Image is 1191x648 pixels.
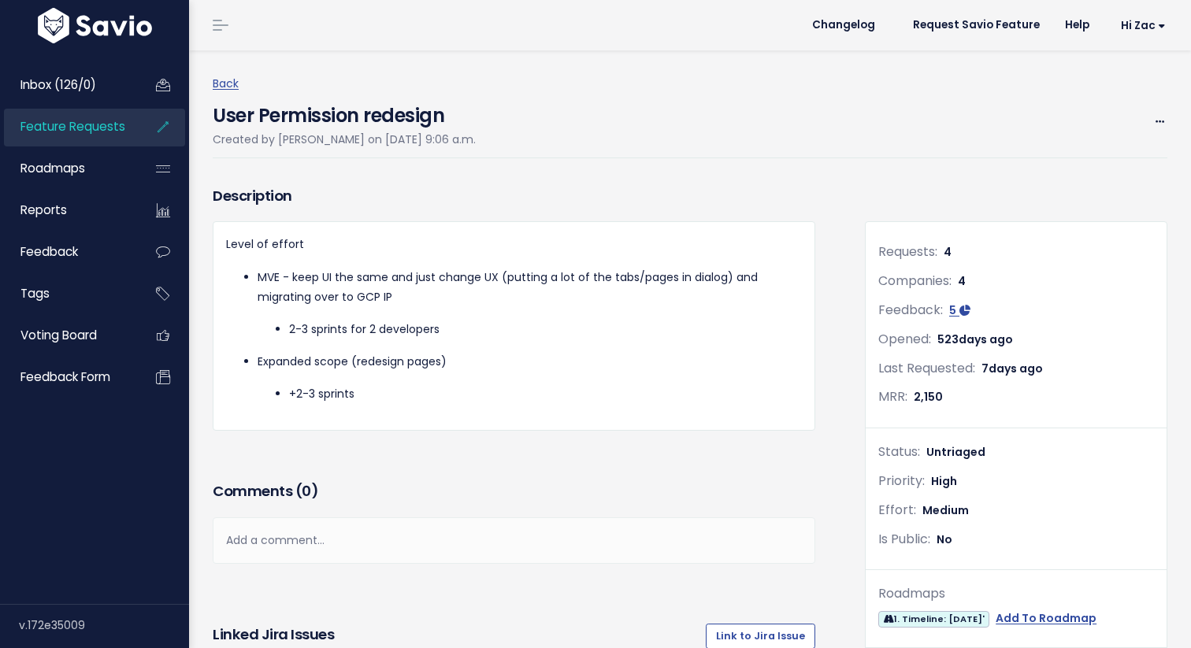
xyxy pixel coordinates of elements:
[981,361,1043,376] span: 7
[878,583,1154,605] div: Roadmaps
[1052,13,1102,37] a: Help
[20,76,96,93] span: Inbox (126/0)
[20,243,78,260] span: Feedback
[213,76,239,91] a: Back
[878,243,937,261] span: Requests:
[878,387,907,405] span: MRR:
[213,517,815,564] div: Add a comment...
[20,368,110,385] span: Feedback form
[4,150,131,187] a: Roadmaps
[878,501,916,519] span: Effort:
[949,302,956,318] span: 5
[878,359,975,377] span: Last Requested:
[20,327,97,343] span: Voting Board
[878,472,925,490] span: Priority:
[937,531,952,547] span: No
[4,276,131,312] a: Tags
[213,94,476,130] h4: User Permission redesign
[20,160,85,176] span: Roadmaps
[1121,20,1166,31] span: Hi Zac
[958,273,966,289] span: 4
[4,67,131,103] a: Inbox (126/0)
[4,234,131,270] a: Feedback
[213,480,815,502] h3: Comments ( )
[213,131,476,147] span: Created by [PERSON_NAME] on [DATE] 9:06 a.m.
[4,317,131,354] a: Voting Board
[258,268,802,307] p: MVE - keep UI the same and just change UX (putting a lot of the tabs/pages in dialog) and migrati...
[878,301,943,319] span: Feedback:
[931,473,957,489] span: High
[4,109,131,145] a: Feature Requests
[900,13,1052,37] a: Request Savio Feature
[878,530,930,548] span: Is Public:
[926,444,985,460] span: Untriaged
[20,202,67,218] span: Reports
[944,244,952,260] span: 4
[289,320,802,339] li: 2-3 sprints for 2 developers
[302,481,311,501] span: 0
[258,352,802,372] p: Expanded scope (redesign pages)
[878,609,989,628] a: 1. Timeline: [DATE]'
[289,384,802,404] li: +2-3 sprints
[959,331,1013,347] span: days ago
[213,185,815,207] h3: Description
[914,389,943,405] span: 2,150
[996,609,1096,628] a: Add To Roadmap
[878,272,952,290] span: Companies:
[922,502,969,518] span: Medium
[4,192,131,228] a: Reports
[4,359,131,395] a: Feedback form
[226,235,802,254] p: Level of effort
[34,8,156,43] img: logo-white.9d6f32f41409.svg
[878,330,931,348] span: Opened:
[20,118,125,135] span: Feature Requests
[19,605,189,646] div: v.172e35009
[937,331,1013,347] span: 523
[989,361,1043,376] span: days ago
[878,611,989,628] span: 1. Timeline: [DATE]'
[812,20,875,31] span: Changelog
[949,302,970,318] a: 5
[878,442,920,461] span: Status:
[1102,13,1178,38] a: Hi Zac
[20,285,50,302] span: Tags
